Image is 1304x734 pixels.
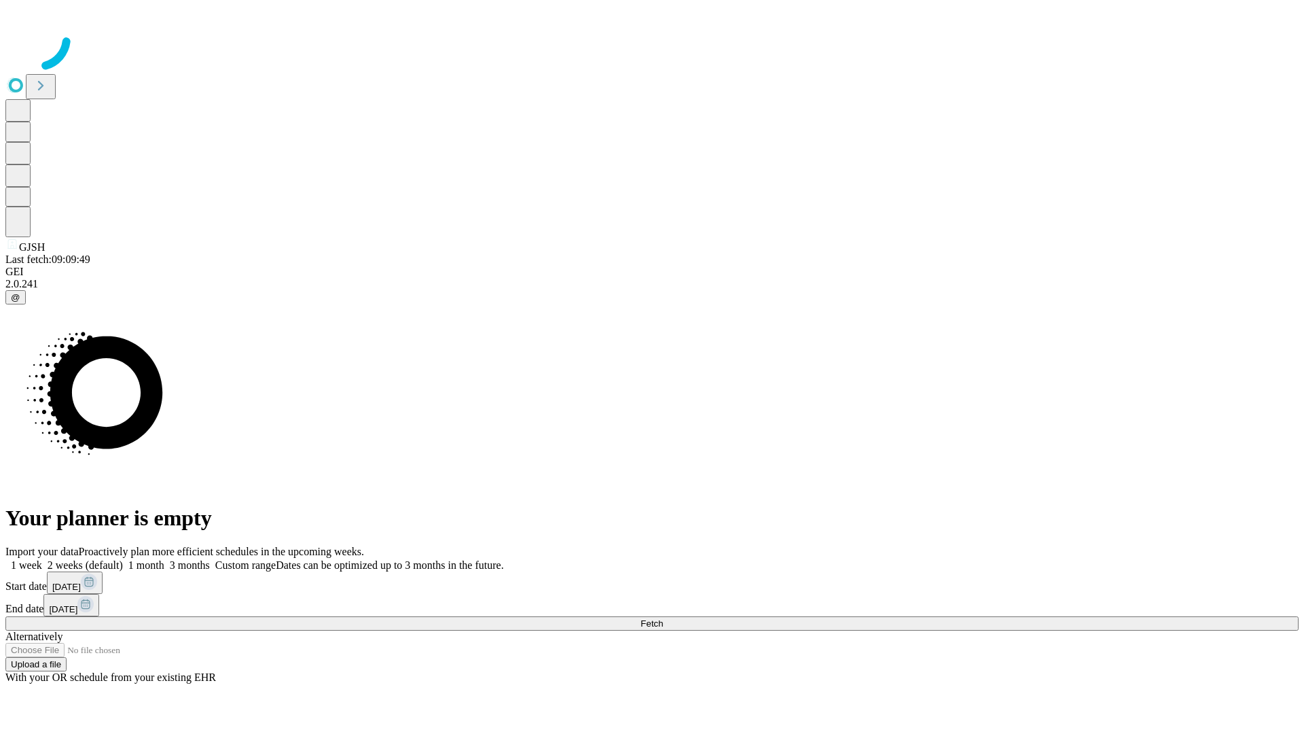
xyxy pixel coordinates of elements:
[215,559,276,571] span: Custom range
[48,559,123,571] span: 2 weeks (default)
[5,671,216,683] span: With your OR schedule from your existing EHR
[79,546,364,557] span: Proactively plan more efficient schedules in the upcoming weeks.
[5,657,67,671] button: Upload a file
[49,604,77,614] span: [DATE]
[47,572,103,594] button: [DATE]
[52,582,81,592] span: [DATE]
[11,292,20,302] span: @
[640,618,663,629] span: Fetch
[43,594,99,616] button: [DATE]
[11,559,42,571] span: 1 week
[5,631,62,642] span: Alternatively
[5,278,1299,290] div: 2.0.241
[5,506,1299,531] h1: Your planner is empty
[5,572,1299,594] div: Start date
[19,241,45,253] span: GJSH
[170,559,210,571] span: 3 months
[5,616,1299,631] button: Fetch
[5,266,1299,278] div: GEI
[128,559,164,571] span: 1 month
[5,546,79,557] span: Import your data
[5,594,1299,616] div: End date
[276,559,503,571] span: Dates can be optimized up to 3 months in the future.
[5,290,26,304] button: @
[5,254,90,265] span: Last fetch: 09:09:49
